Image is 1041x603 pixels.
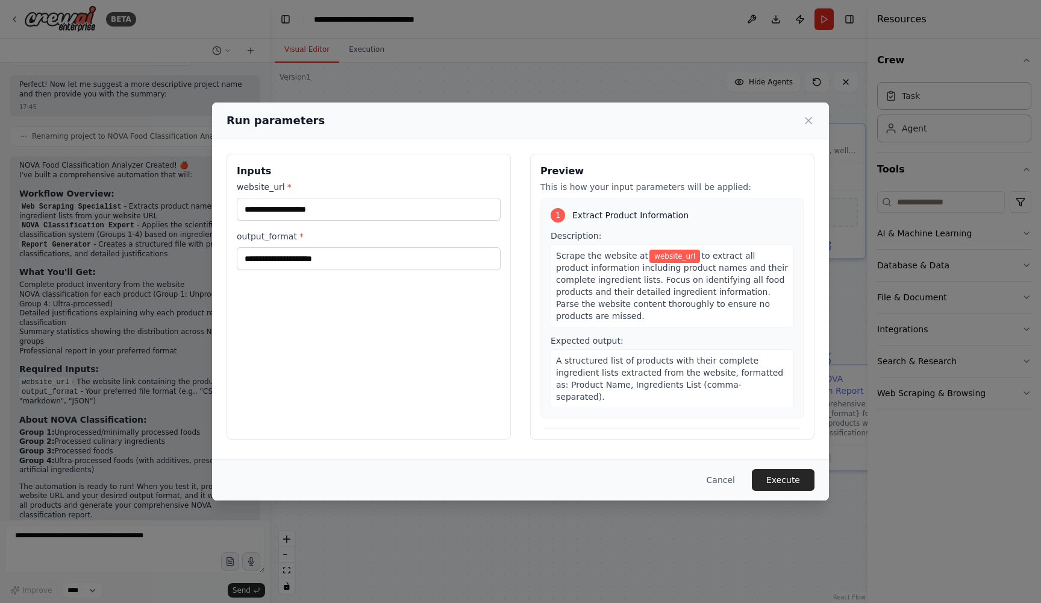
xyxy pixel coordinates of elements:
[551,231,601,241] span: Description:
[237,164,501,178] h3: Inputs
[237,181,501,193] label: website_url
[227,112,325,129] h2: Run parameters
[551,336,624,346] span: Expected output:
[551,208,565,223] div: 1
[752,469,814,491] button: Execute
[649,250,700,263] span: Variable: website_url
[237,230,501,242] label: output_format
[572,209,689,221] span: Extract Product Information
[540,181,804,193] p: This is how your input parameters will be applied:
[556,356,783,402] span: A structured list of products with their complete ingredient lists extracted from the website, fo...
[556,251,648,260] span: Scrape the website at
[697,469,745,491] button: Cancel
[540,164,804,178] h3: Preview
